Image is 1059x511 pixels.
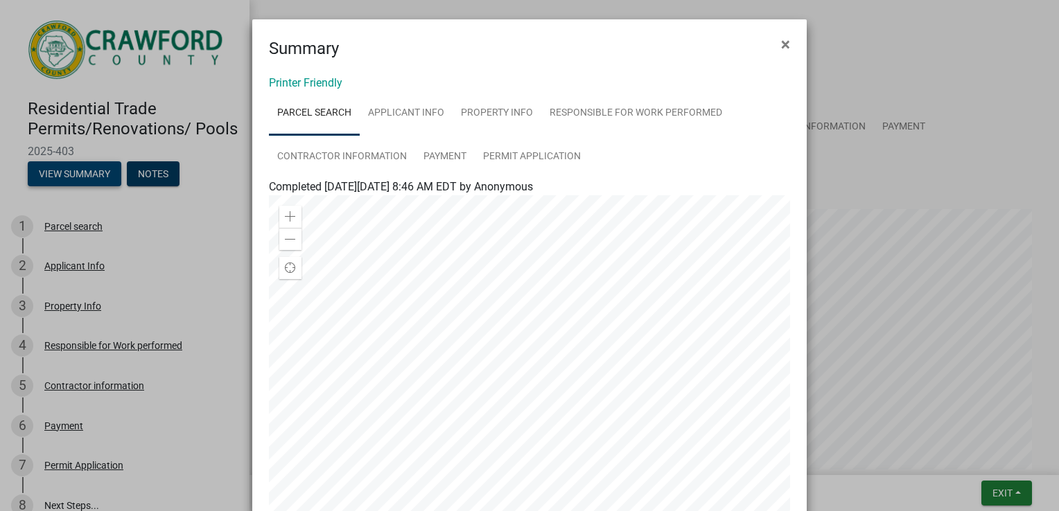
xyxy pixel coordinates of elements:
h4: Summary [269,36,339,61]
button: Close [770,25,801,64]
span: × [781,35,790,54]
a: Printer Friendly [269,76,342,89]
div: Find my location [279,257,301,279]
span: Completed [DATE][DATE] 8:46 AM EDT by Anonymous [269,180,533,193]
a: Applicant Info [360,91,453,136]
a: Payment [415,135,475,179]
a: Permit Application [475,135,589,179]
a: Responsible for Work performed [541,91,730,136]
a: Parcel search [269,91,360,136]
div: Zoom in [279,206,301,228]
a: Property Info [453,91,541,136]
a: Contractor information [269,135,415,179]
div: Zoom out [279,228,301,250]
